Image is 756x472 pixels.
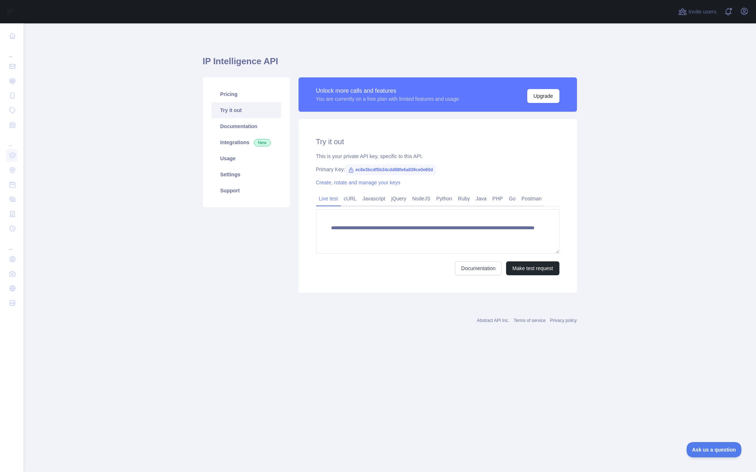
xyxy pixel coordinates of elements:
[388,193,409,204] a: jQuery
[506,261,559,275] button: Make test request
[506,193,518,204] a: Go
[490,193,506,204] a: PHP
[316,166,559,173] div: Primary Key:
[409,193,433,204] a: NodeJS
[455,261,502,275] a: Documentation
[316,193,341,204] a: Live test
[6,44,18,58] div: ...
[316,153,559,160] div: This is your private API key, specific to this API.
[550,318,577,323] a: Privacy policy
[433,193,455,204] a: Python
[455,193,473,204] a: Ruby
[212,166,281,183] a: Settings
[477,318,509,323] a: Abstract API Inc.
[518,193,544,204] a: Postman
[677,6,718,18] button: Invite users
[212,134,281,150] a: Integrations New
[688,8,717,16] span: Invite users
[212,102,281,118] a: Try it out
[687,442,741,457] iframe: Toggle Customer Support
[6,133,18,147] div: ...
[6,237,18,251] div: ...
[316,95,459,103] div: You are currently on a free plan with limited features and usage
[254,139,271,146] span: New
[212,118,281,134] a: Documentation
[341,193,360,204] a: cURL
[316,137,559,147] h2: Try it out
[212,86,281,102] a: Pricing
[345,164,436,175] span: ec8e3bcdf5b34cdd88fe6a839ce0e60d
[203,55,577,73] h1: IP Intelligence API
[316,87,459,95] div: Unlock more calls and features
[316,180,400,185] a: Create, rotate and manage your keys
[360,193,388,204] a: Javascript
[527,89,559,103] button: Upgrade
[212,150,281,166] a: Usage
[212,183,281,199] a: Support
[514,318,546,323] a: Terms of service
[473,193,490,204] a: Java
